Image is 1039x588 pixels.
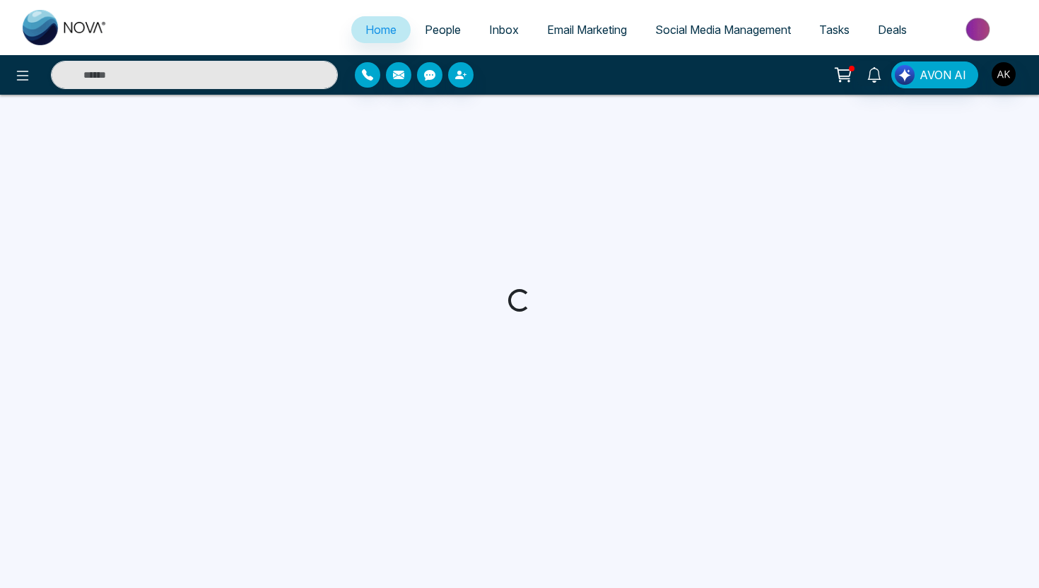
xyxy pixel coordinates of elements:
[864,16,921,43] a: Deals
[992,62,1016,86] img: User Avatar
[928,13,1031,45] img: Market-place.gif
[805,16,864,43] a: Tasks
[895,65,915,85] img: Lead Flow
[425,23,461,37] span: People
[819,23,850,37] span: Tasks
[365,23,397,37] span: Home
[489,23,519,37] span: Inbox
[23,10,107,45] img: Nova CRM Logo
[533,16,641,43] a: Email Marketing
[655,23,791,37] span: Social Media Management
[920,66,966,83] span: AVON AI
[475,16,533,43] a: Inbox
[878,23,907,37] span: Deals
[411,16,475,43] a: People
[641,16,805,43] a: Social Media Management
[547,23,627,37] span: Email Marketing
[351,16,411,43] a: Home
[891,61,978,88] button: AVON AI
